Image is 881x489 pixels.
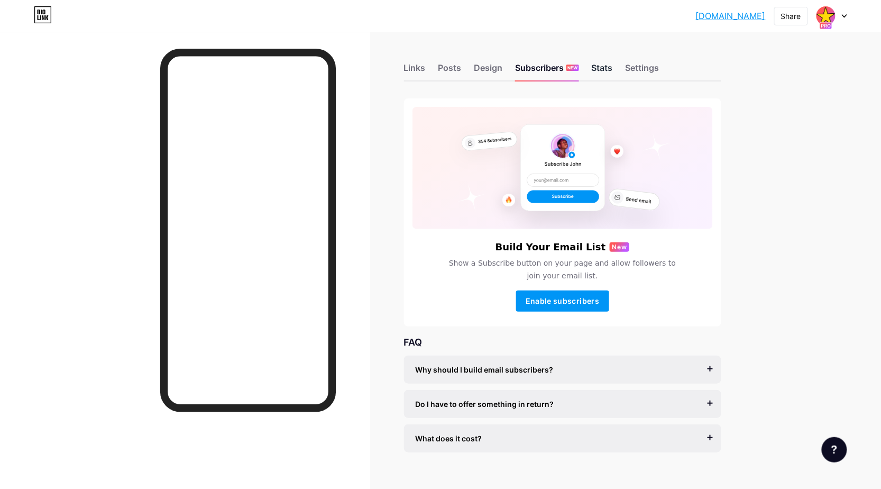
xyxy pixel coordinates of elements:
div: FAQ [404,335,721,349]
div: Stats [592,61,613,80]
span: What does it cost? [416,433,482,444]
span: Do I have to offer something in return? [416,399,554,410]
span: NEW [567,65,577,71]
span: Show a Subscribe button on your page and allow followers to join your email list. [443,257,683,282]
div: Links [404,61,426,80]
span: New [612,242,627,252]
a: [DOMAIN_NAME] [696,10,766,22]
div: Design [474,61,503,80]
span: Why should I build email subscribers? [416,364,554,375]
img: Tolengg [816,6,836,26]
span: Enable subscribers [526,296,599,305]
div: Share [781,11,801,22]
h6: Build Your Email List [495,242,606,252]
button: Enable subscribers [516,291,609,312]
div: Subscribers [516,61,579,80]
div: Settings [626,61,659,80]
div: Posts [438,61,462,80]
